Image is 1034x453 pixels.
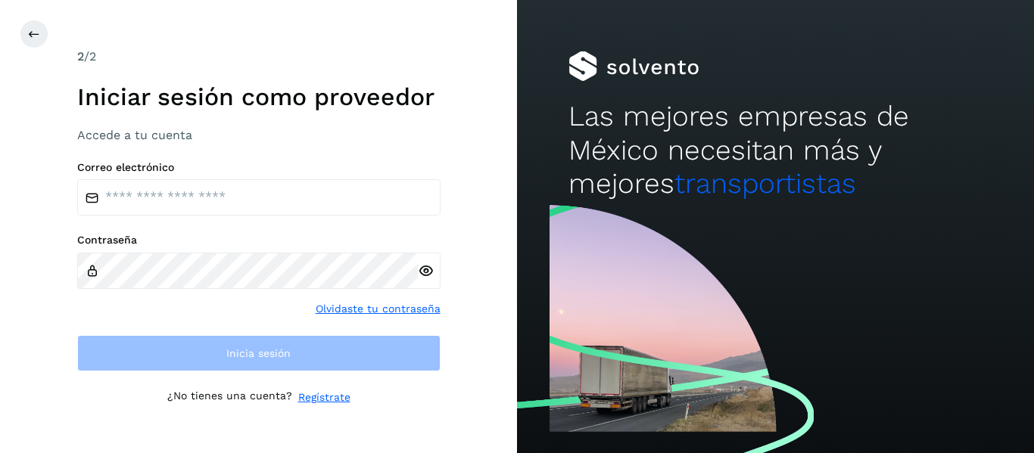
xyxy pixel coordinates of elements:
h1: Iniciar sesión como proveedor [77,82,441,111]
span: transportistas [674,167,856,200]
span: Inicia sesión [226,348,291,358]
div: /2 [77,48,441,66]
h2: Las mejores empresas de México necesitan más y mejores [568,100,982,200]
a: Olvidaste tu contraseña [316,301,441,317]
h3: Accede a tu cuenta [77,128,441,142]
p: ¿No tienes una cuenta? [167,389,292,405]
button: Inicia sesión [77,335,441,371]
label: Correo electrónico [77,161,441,174]
label: Contraseña [77,234,441,247]
a: Regístrate [298,389,350,405]
span: 2 [77,49,84,64]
